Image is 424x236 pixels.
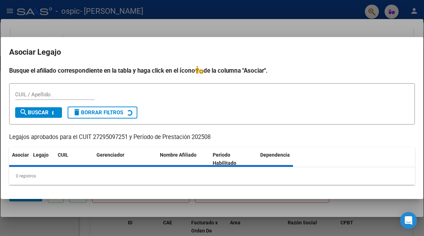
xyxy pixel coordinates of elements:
div: 0 registros [9,167,415,185]
datatable-header-cell: Asociar [9,147,30,171]
div: Open Intercom Messenger [400,212,417,229]
button: Borrar Filtros [68,107,137,119]
button: Buscar [15,107,62,118]
span: Borrar Filtros [73,109,123,116]
span: Periodo Habilitado [213,152,236,166]
datatable-header-cell: Periodo Habilitado [210,147,257,171]
mat-icon: search [19,108,28,116]
span: Gerenciador [96,152,124,158]
p: Legajos aprobados para el CUIT 27295097251 y Período de Prestación 202508 [9,133,415,142]
h4: Busque el afiliado correspondiente en la tabla y haga click en el ícono de la columna "Asociar". [9,66,415,75]
mat-icon: delete [73,108,81,116]
span: Asociar [12,152,29,158]
datatable-header-cell: Gerenciador [94,147,157,171]
datatable-header-cell: Nombre Afiliado [157,147,210,171]
span: Nombre Afiliado [160,152,197,158]
datatable-header-cell: CUIL [55,147,94,171]
span: Dependencia [260,152,290,158]
span: Legajo [33,152,49,158]
datatable-header-cell: Dependencia [257,147,310,171]
span: CUIL [58,152,68,158]
h2: Asociar Legajo [9,46,415,59]
datatable-header-cell: Legajo [30,147,55,171]
span: Buscar [19,109,49,116]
